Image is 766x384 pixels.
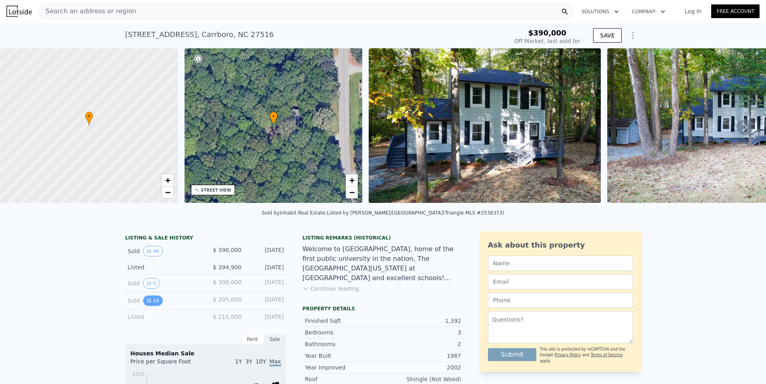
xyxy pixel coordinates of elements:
span: + [165,175,170,185]
div: Listed [128,263,199,271]
div: [DATE] [248,246,284,256]
div: [DATE] [248,263,284,271]
div: Roof [305,375,383,383]
div: Sale [264,334,286,345]
div: Off Market, last sold for [514,37,580,45]
div: Rent [241,334,264,345]
span: $ 215,000 [213,314,241,320]
a: Privacy Policy [554,353,581,357]
img: Sale: 91113125 Parcel: 78758043 [369,48,601,203]
span: $ 390,000 [213,247,241,253]
div: Listed by [PERSON_NAME]/[GEOGRAPHIC_DATA] (Triangle MLS #2538373) [327,210,504,216]
div: [STREET_ADDRESS] , Carrboro , NC 27516 [125,29,274,40]
button: View historical data [143,295,163,306]
div: Bedrooms [305,328,383,337]
span: $390,000 [528,29,567,37]
div: 3 [383,328,461,337]
div: Finished Sqft [305,317,383,325]
a: Zoom out [162,186,174,198]
a: Zoom in [346,174,358,186]
span: Max [270,358,281,366]
div: • [85,111,93,126]
div: Sold [128,246,199,256]
div: Houses Median Sale [131,349,281,357]
div: [DATE] [248,313,284,321]
button: View historical data [143,246,163,256]
span: Search an address or region [39,6,136,16]
div: Listing Remarks (Historical) [303,235,464,241]
div: Listed [128,313,199,321]
div: 2 [383,340,461,348]
span: $ 300,000 [213,279,241,285]
span: − [165,187,170,197]
span: $ 394,900 [213,264,241,270]
div: 1,392 [383,317,461,325]
a: Terms of Service [591,353,623,357]
span: $ 205,000 [213,296,241,303]
div: Sold [128,278,199,289]
a: Free Account [711,4,760,18]
a: Log In [675,7,711,15]
div: Welcome to [GEOGRAPHIC_DATA], home of the first public university in the nation, The [GEOGRAPHIC_... [303,244,464,283]
div: Year Improved [305,363,383,372]
span: • [270,113,278,120]
div: Price per Square Foot [131,357,206,370]
a: Zoom in [162,174,174,186]
div: Ask about this property [488,239,633,251]
button: View historical data [143,278,160,289]
input: Phone [488,293,633,308]
img: Lotside [6,6,32,17]
button: Submit [488,348,537,361]
tspan: $326 [132,372,145,377]
button: Show Options [625,27,641,43]
button: Continue reading [303,285,359,293]
div: 1987 [383,352,461,360]
div: Property details [303,306,464,312]
button: Company [625,4,672,19]
div: Year Built [305,352,383,360]
span: 10Y [255,358,266,365]
input: Name [488,256,633,271]
div: STREET VIEW [201,187,231,193]
div: 2002 [383,363,461,372]
button: SAVE [593,28,621,43]
div: Bathrooms [305,340,383,348]
div: Sold by Inhabit Real Estate . [262,210,327,216]
button: Solutions [575,4,625,19]
span: • [85,113,93,120]
input: Email [488,274,633,289]
a: Zoom out [346,186,358,198]
div: Sold [128,295,199,306]
div: • [270,111,278,126]
span: 1Y [235,358,242,365]
div: Shingle (Not Wood) [383,375,461,383]
span: + [349,175,355,185]
div: LISTING & SALE HISTORY [125,235,286,243]
div: This site is protected by reCAPTCHA and the Google and apply. [540,347,633,364]
div: [DATE] [248,278,284,289]
div: [DATE] [248,295,284,306]
span: 3Y [245,358,252,365]
span: − [349,187,355,197]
